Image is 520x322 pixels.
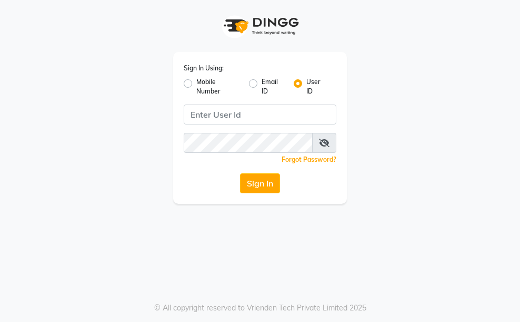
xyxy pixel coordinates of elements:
label: Mobile Number [196,77,241,96]
label: Sign In Using: [184,64,224,73]
label: User ID [306,77,328,96]
input: Username [184,105,336,124]
label: Email ID [262,77,285,96]
a: Forgot Password? [282,155,336,163]
img: logo1.svg [218,11,302,41]
input: Username [184,133,313,153]
button: Sign In [240,173,280,193]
